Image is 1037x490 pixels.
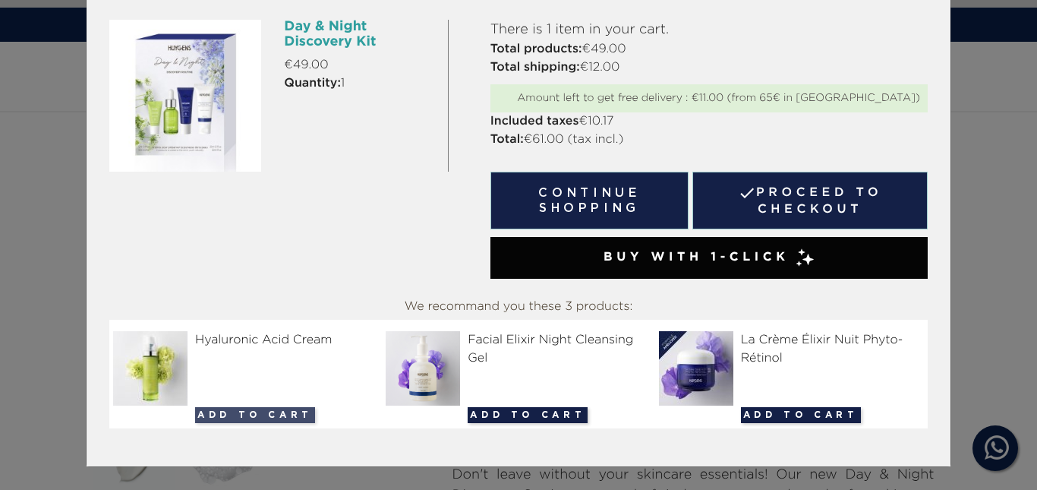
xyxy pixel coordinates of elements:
[490,112,928,131] p: €10.17
[284,77,341,90] strong: Quantity:
[490,40,928,58] p: €49.00
[113,331,378,349] div: Hyaluronic Acid Cream
[490,62,580,74] strong: Total shipping:
[284,74,436,93] p: 1
[490,134,524,146] strong: Total:
[490,43,582,55] strong: Total products:
[490,172,689,229] button: Continue shopping
[692,172,928,229] a: Proceed to checkout
[490,20,928,40] p: There is 1 item in your cart.
[659,331,739,406] img: La Crème Élixir Nuit Phyto-Rétinol
[284,20,436,50] h6: Day & Night Discovery Kit
[659,331,924,368] div: La Crème Élixir Nuit Phyto-Rétinol
[109,294,928,320] div: We recommand you these 3 products:
[498,92,920,105] div: Amount left to get free delivery : €11.00 (from 65€ in [GEOGRAPHIC_DATA])
[490,115,579,128] strong: Included taxes
[386,331,466,406] img: Facial Elixir Night Cleansing Gel
[195,407,315,423] button: Add to cart
[386,331,651,368] div: Facial Elixir Night Cleansing Gel
[741,407,861,423] button: Add to cart
[490,58,928,77] p: €12.00
[468,407,588,423] button: Add to cart
[490,131,928,149] p: €61.00 (tax incl.)
[284,56,436,74] p: €49.00
[113,331,194,406] img: Hyaluronic Acid Cream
